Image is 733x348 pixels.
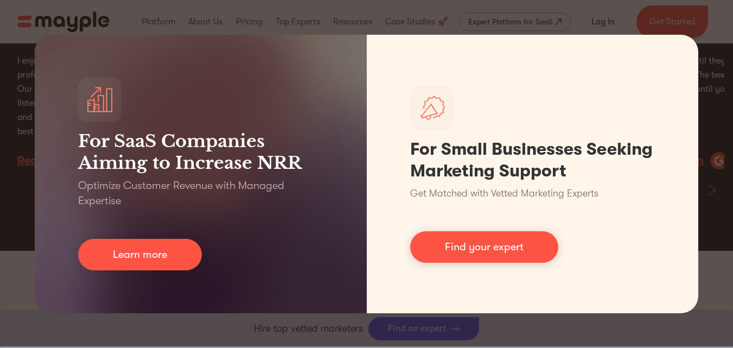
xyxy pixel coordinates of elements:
h3: For SaaS Companies Aiming to Increase NRR [78,130,323,174]
a: Find your expert [410,231,558,263]
a: Learn more [78,239,202,270]
p: Optimize Customer Revenue with Managed Expertise [78,178,323,208]
h1: For Small Businesses Seeking Marketing Support [410,138,655,182]
p: Get Matched with Vetted Marketing Experts [410,186,598,201]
